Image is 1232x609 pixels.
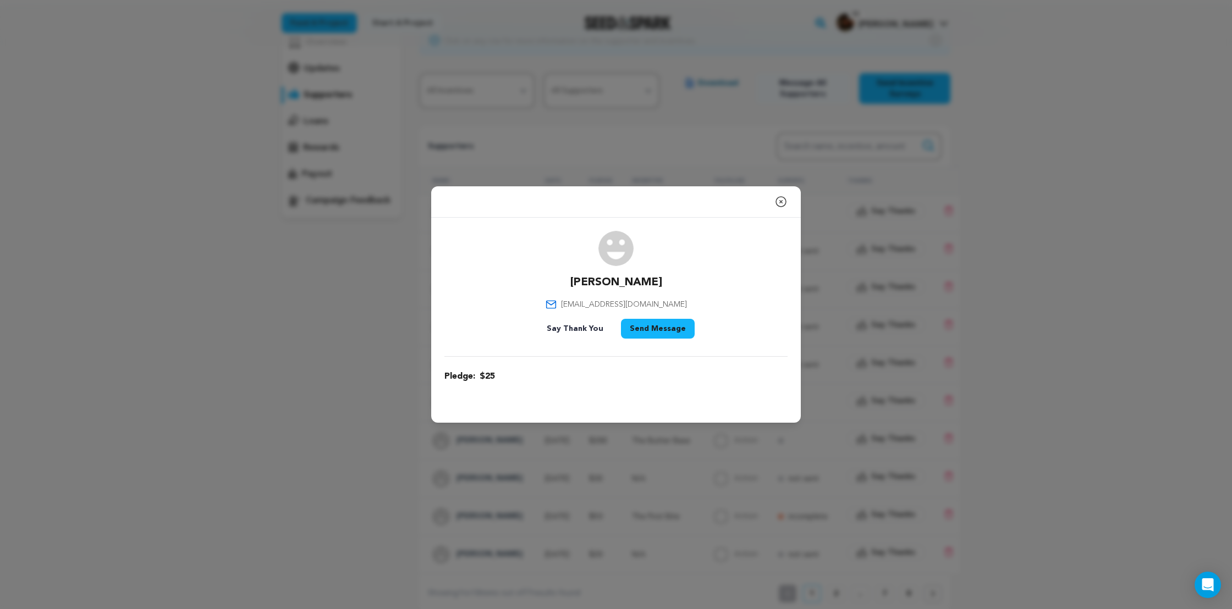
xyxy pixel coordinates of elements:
span: $25 [480,370,495,383]
p: [PERSON_NAME] [570,275,662,290]
span: [EMAIL_ADDRESS][DOMAIN_NAME] [561,299,687,310]
button: Send Message [621,319,695,339]
span: Pledge: [444,370,475,383]
div: Open Intercom Messenger [1195,572,1221,598]
button: Say Thank You [538,319,612,339]
img: user.png [598,231,634,266]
